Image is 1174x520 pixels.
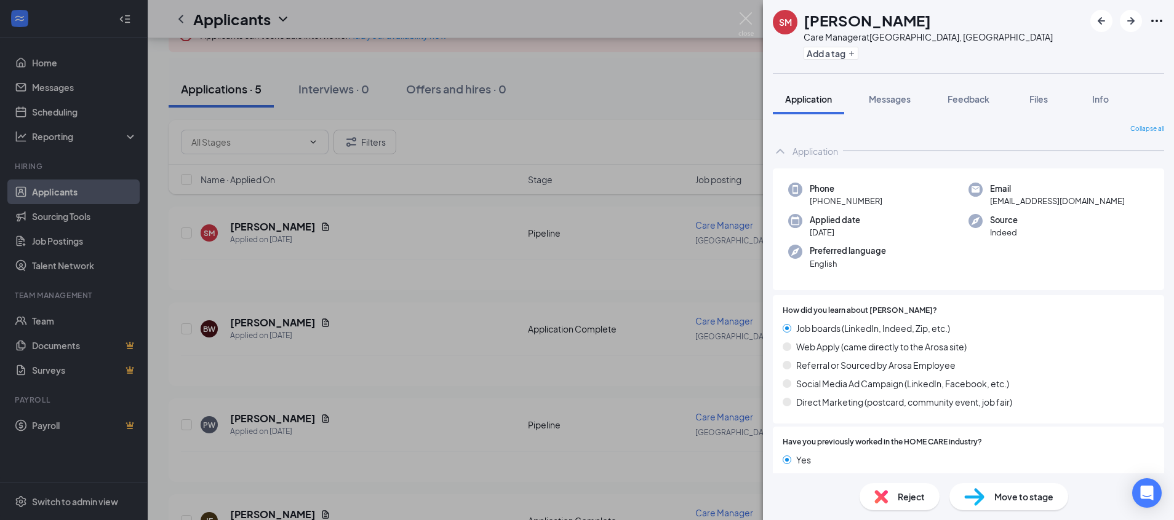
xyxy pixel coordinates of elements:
span: Referral or Sourced by Arosa Employee [796,358,956,372]
button: ArrowRight [1120,10,1142,32]
span: Preferred language [810,245,886,257]
svg: ChevronUp [773,144,788,159]
button: ArrowLeftNew [1090,10,1112,32]
span: [PHONE_NUMBER] [810,195,882,207]
span: Web Apply (came directly to the Arosa site) [796,340,967,353]
span: Info [1092,93,1109,104]
span: Files [1029,93,1048,104]
span: Reject [898,490,925,503]
svg: ArrowLeftNew [1094,14,1109,28]
span: Source [990,214,1018,226]
svg: Plus [848,50,855,57]
h1: [PERSON_NAME] [804,10,931,31]
span: Feedback [948,93,989,104]
span: No [796,471,808,485]
span: English [810,258,886,270]
div: Open Intercom Messenger [1132,478,1162,508]
span: Have you previously worked in the HOME CARE industry? [783,436,982,448]
svg: Ellipses [1149,14,1164,28]
span: Yes [796,453,811,467]
span: [EMAIL_ADDRESS][DOMAIN_NAME] [990,195,1125,207]
span: Application [785,93,832,104]
span: Applied date [810,214,860,226]
div: Care Manager at [GEOGRAPHIC_DATA], [GEOGRAPHIC_DATA] [804,31,1053,43]
svg: ArrowRight [1124,14,1138,28]
button: PlusAdd a tag [804,47,858,60]
span: Phone [810,183,882,195]
span: Social Media Ad Campaign (LinkedIn, Facebook, etc.) [796,377,1009,390]
span: How did you learn about [PERSON_NAME]? [783,305,937,317]
span: Direct Marketing (postcard, community event, job fair) [796,395,1012,409]
span: Messages [869,93,911,104]
span: Collapse all [1130,124,1164,134]
span: [DATE] [810,226,860,238]
span: Job boards (LinkedIn, Indeed, Zip, etc.) [796,321,950,335]
span: Indeed [990,226,1018,238]
span: Move to stage [994,490,1053,503]
span: Email [990,183,1125,195]
div: Application [793,145,838,157]
div: SM [779,16,792,28]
